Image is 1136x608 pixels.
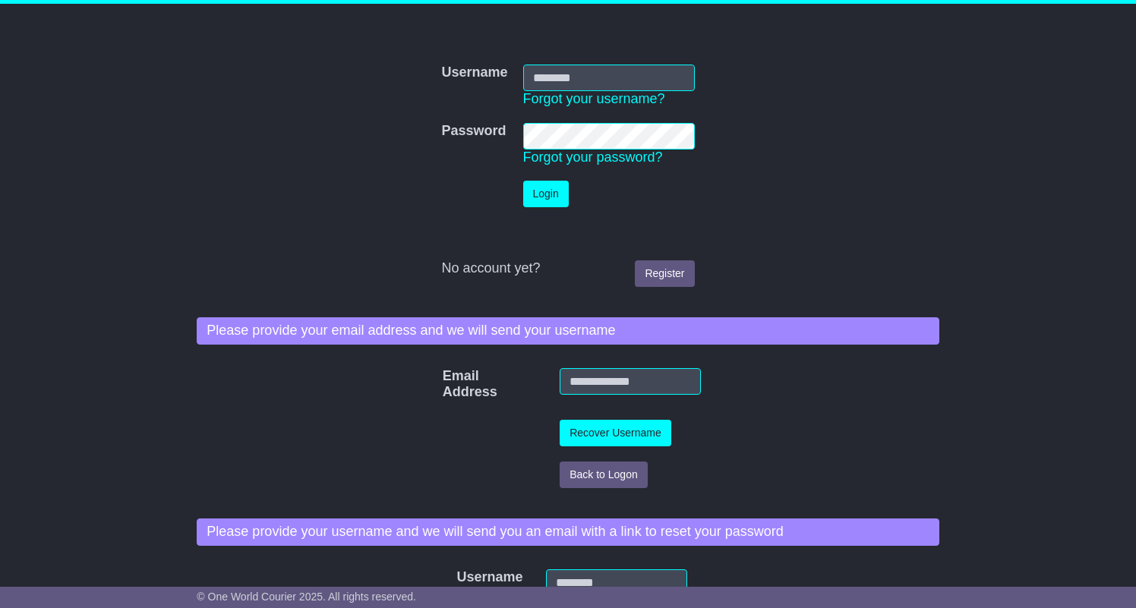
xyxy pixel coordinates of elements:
button: Login [523,181,569,207]
label: Username [441,65,507,81]
button: Back to Logon [560,462,648,488]
span: © One World Courier 2025. All rights reserved. [197,591,416,603]
a: Forgot your username? [523,91,665,106]
div: Please provide your username and we will send you an email with a link to reset your password [197,518,939,546]
label: Email Address [435,368,462,401]
a: Register [635,260,694,287]
a: Forgot your password? [523,150,663,165]
label: Username [449,569,469,586]
button: Recover Username [560,420,671,446]
div: No account yet? [441,260,694,277]
label: Password [441,123,506,140]
div: Please provide your email address and we will send your username [197,317,939,345]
